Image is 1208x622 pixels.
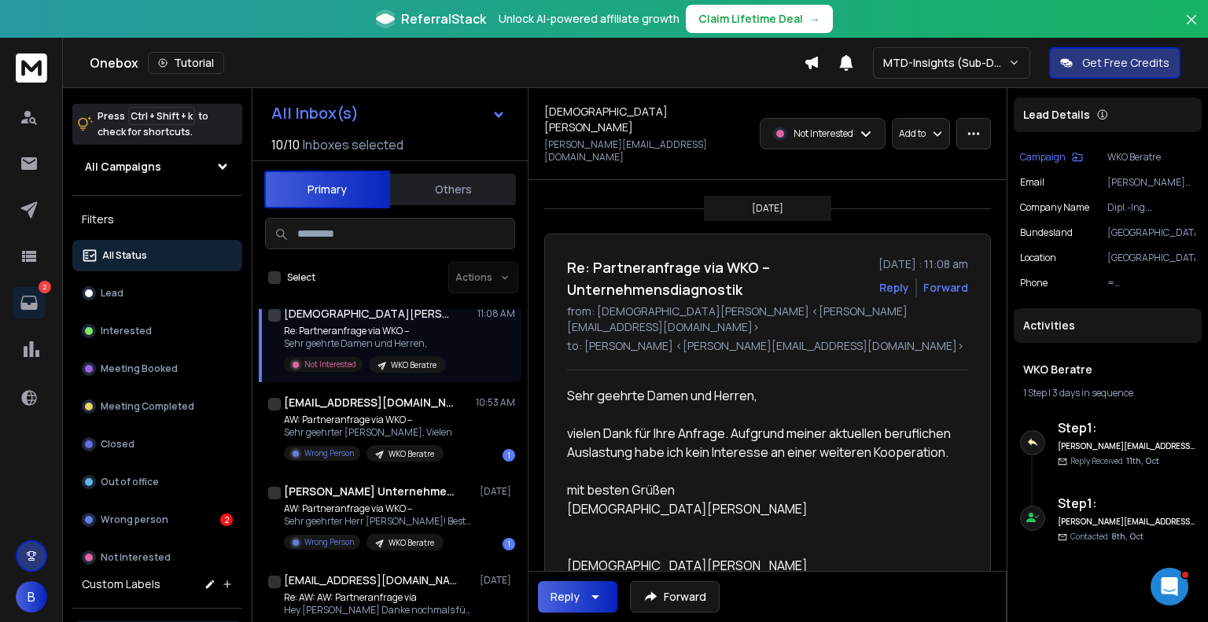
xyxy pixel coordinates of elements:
p: =[PHONE_NUMBER] [1107,277,1195,289]
p: [PERSON_NAME][EMAIL_ADDRESS][DOMAIN_NAME] [544,138,750,164]
button: All Campaigns [72,151,242,182]
p: Press to check for shortcuts. [98,109,208,140]
p: Not Interested [101,551,171,564]
h3: Inboxes selected [303,135,403,154]
p: WKO Beratre [389,537,434,549]
p: Sehr geehrte Damen und Herren, [284,337,446,350]
button: Reply [538,581,617,613]
button: Meeting Booked [72,353,242,385]
div: Onebox [90,52,804,74]
p: Wrong Person [304,536,354,548]
h1: All Campaigns [85,159,161,175]
p: Re: AW: AW: Partneranfrage via [284,591,473,604]
div: Activities [1014,308,1202,343]
p: location [1020,252,1056,264]
h1: [PERSON_NAME] Unternehmensberatung [284,484,457,499]
p: Bundesland [1020,226,1073,239]
p: Unlock AI-powered affiliate growth [499,11,679,27]
h1: Re: Partneranfrage via WKO – Unternehmensdiagnostik [567,256,869,300]
button: Primary [264,171,390,208]
button: Forward [630,581,720,613]
button: Claim Lifetime Deal→ [686,5,833,33]
p: Reply Received [1070,455,1159,467]
h1: [DEMOGRAPHIC_DATA][PERSON_NAME] [284,306,457,322]
div: | [1023,387,1192,399]
p: Contacted [1070,531,1144,543]
div: vielen Dank für Ihre Anfrage. Aufgrund meiner aktuellen beruflichen Auslastung habe ich kein Inte... [567,424,956,462]
p: 2 [39,281,51,293]
a: 2 [13,287,45,318]
span: → [809,11,820,27]
span: 1 Step [1023,386,1047,399]
button: B [16,581,47,613]
p: [DATE] [752,202,783,215]
button: Out of office [72,466,242,498]
iframe: Intercom live chat [1151,568,1188,605]
p: Wrong person [101,513,168,526]
h6: [PERSON_NAME][EMAIL_ADDRESS][DOMAIN_NAME] [1058,516,1195,528]
h1: [DEMOGRAPHIC_DATA][PERSON_NAME] [544,104,750,135]
p: Lead [101,287,123,300]
button: Get Free Credits [1049,47,1180,79]
button: Lead [72,278,242,309]
p: AW: Partneranfrage via WKO – [284,502,473,515]
label: Select [287,271,315,284]
span: Ctrl + Shift + k [128,107,195,125]
h1: [EMAIL_ADDRESS][DOMAIN_NAME] [284,395,457,410]
p: Email [1020,176,1044,189]
div: Reply [551,589,580,605]
button: Interested [72,315,242,347]
p: Out of office [101,476,159,488]
p: Company Name [1020,201,1089,214]
button: All Inbox(s) [259,98,518,129]
h3: Custom Labels [82,576,160,592]
p: from: [DEMOGRAPHIC_DATA][PERSON_NAME] <[PERSON_NAME][EMAIL_ADDRESS][DOMAIN_NAME]> [567,304,968,335]
p: MTD-Insights (Sub-Domains) [883,55,1008,71]
p: [DATE] [480,485,515,498]
p: Re: Partneranfrage via WKO – [284,325,446,337]
div: mit besten Grüßen [567,480,956,499]
p: [GEOGRAPHIC_DATA] [1107,252,1195,264]
p: WKO Beratre [391,359,436,371]
div: Forward [923,280,968,296]
button: Reply [879,280,909,296]
p: Get Free Credits [1082,55,1169,71]
p: Not Interested [304,359,356,370]
p: Meeting Booked [101,363,178,375]
p: [GEOGRAPHIC_DATA] [1107,226,1195,239]
p: Meeting Completed [101,400,194,413]
span: 8th, Oct [1111,531,1144,542]
p: 11:08 AM [477,307,515,320]
button: Closed [72,429,242,460]
span: 3 days in sequence [1052,386,1133,399]
p: Hey [PERSON_NAME] Danke nochmals für die [284,604,473,616]
div: 2 [220,513,233,526]
button: Not Interested [72,542,242,573]
span: ReferralStack [401,9,486,28]
button: Others [390,172,516,207]
p: Interested [101,325,152,337]
p: Not Interested [794,127,853,140]
span: 10 / 10 [271,135,300,154]
p: [DATE] : 11:08 am [878,256,968,272]
button: Close banner [1181,9,1202,47]
p: Closed [101,438,134,451]
button: Campaign [1020,151,1083,164]
font: [DEMOGRAPHIC_DATA][PERSON_NAME] [567,557,808,574]
h1: All Inbox(s) [271,105,359,121]
p: AW: Partneranfrage via WKO – [284,414,452,426]
p: All Status [102,249,147,262]
div: 1 [503,538,515,550]
p: Sehr geehrter Herr [PERSON_NAME]! Besten [284,515,473,528]
p: Sehr geehrter [PERSON_NAME], Vielen [284,426,452,439]
p: Lead Details [1023,107,1090,123]
p: WKO Beratre [389,448,434,460]
h3: Filters [72,208,242,230]
p: Wrong Person [304,447,354,459]
button: All Status [72,240,242,271]
h6: [PERSON_NAME][EMAIL_ADDRESS][DOMAIN_NAME] [1058,440,1195,452]
p: Add to [899,127,926,140]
